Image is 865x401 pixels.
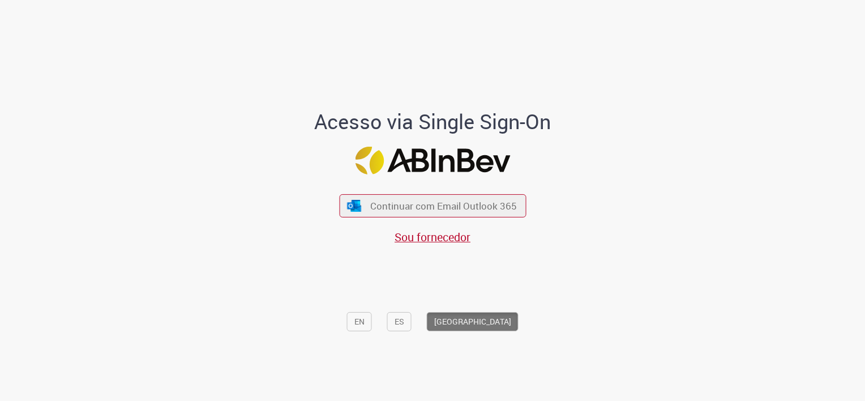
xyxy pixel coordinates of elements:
button: ícone Azure/Microsoft 360 Continuar com Email Outlook 365 [339,194,526,217]
button: [GEOGRAPHIC_DATA] [427,312,519,331]
img: Logo ABInBev [355,147,510,174]
a: Sou fornecedor [395,229,470,245]
span: Continuar com Email Outlook 365 [370,199,517,212]
h1: Acesso via Single Sign-On [276,110,590,133]
img: ícone Azure/Microsoft 360 [346,200,362,212]
button: EN [347,312,372,331]
button: ES [387,312,412,331]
